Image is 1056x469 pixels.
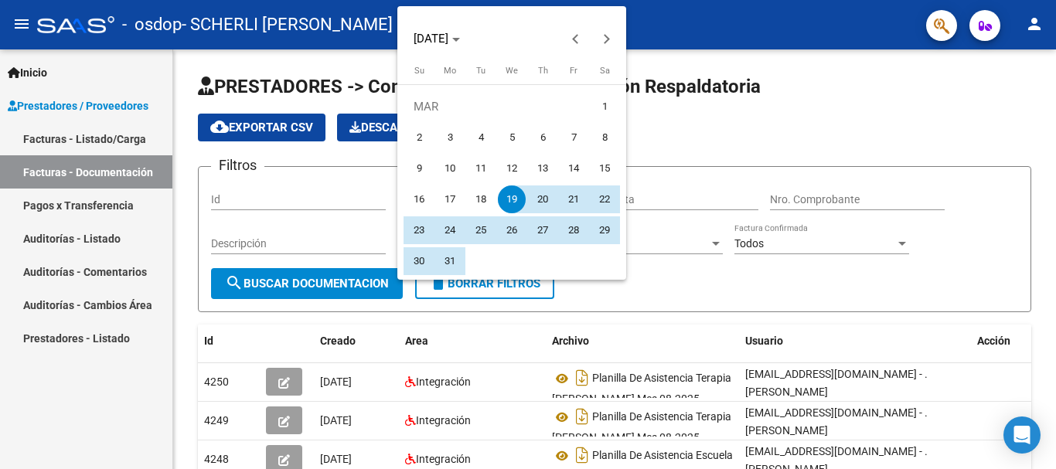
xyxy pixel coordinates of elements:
[591,124,618,151] span: 8
[414,66,424,76] span: Su
[405,155,433,182] span: 9
[591,216,618,244] span: 29
[560,155,588,182] span: 14
[589,215,620,246] button: March 29, 2025
[498,155,526,182] span: 12
[405,247,433,275] span: 30
[404,184,434,215] button: March 16, 2025
[560,185,588,213] span: 21
[434,215,465,246] button: March 24, 2025
[529,124,557,151] span: 6
[405,185,433,213] span: 16
[589,122,620,153] button: March 8, 2025
[404,91,589,122] td: MAR
[560,216,588,244] span: 28
[538,66,548,76] span: Th
[498,185,526,213] span: 19
[591,23,622,54] button: Next month
[496,122,527,153] button: March 5, 2025
[434,122,465,153] button: March 3, 2025
[527,122,558,153] button: March 6, 2025
[498,216,526,244] span: 26
[465,184,496,215] button: March 18, 2025
[600,66,610,76] span: Sa
[527,153,558,184] button: March 13, 2025
[529,216,557,244] span: 27
[404,246,434,277] button: March 30, 2025
[591,185,618,213] span: 22
[436,124,464,151] span: 3
[467,124,495,151] span: 4
[529,155,557,182] span: 13
[404,215,434,246] button: March 23, 2025
[467,155,495,182] span: 11
[434,184,465,215] button: March 17, 2025
[436,185,464,213] span: 17
[527,215,558,246] button: March 27, 2025
[558,122,589,153] button: March 7, 2025
[414,32,448,46] span: [DATE]
[527,184,558,215] button: March 20, 2025
[560,23,591,54] button: Previous month
[589,184,620,215] button: March 22, 2025
[589,91,620,122] button: March 1, 2025
[465,122,496,153] button: March 4, 2025
[558,153,589,184] button: March 14, 2025
[1003,416,1041,454] div: Open Intercom Messenger
[467,185,495,213] span: 18
[591,155,618,182] span: 15
[570,66,577,76] span: Fr
[496,184,527,215] button: March 19, 2025
[589,153,620,184] button: March 15, 2025
[404,122,434,153] button: March 2, 2025
[436,247,464,275] span: 31
[465,153,496,184] button: March 11, 2025
[467,216,495,244] span: 25
[436,216,464,244] span: 24
[558,184,589,215] button: March 21, 2025
[444,66,456,76] span: Mo
[434,153,465,184] button: March 10, 2025
[560,124,588,151] span: 7
[434,246,465,277] button: March 31, 2025
[496,153,527,184] button: March 12, 2025
[436,155,464,182] span: 10
[529,185,557,213] span: 20
[506,66,518,76] span: We
[496,215,527,246] button: March 26, 2025
[591,93,618,121] span: 1
[498,124,526,151] span: 5
[405,216,433,244] span: 23
[405,124,433,151] span: 2
[465,215,496,246] button: March 25, 2025
[476,66,485,76] span: Tu
[407,25,466,53] button: Choose month and year
[558,215,589,246] button: March 28, 2025
[404,153,434,184] button: March 9, 2025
